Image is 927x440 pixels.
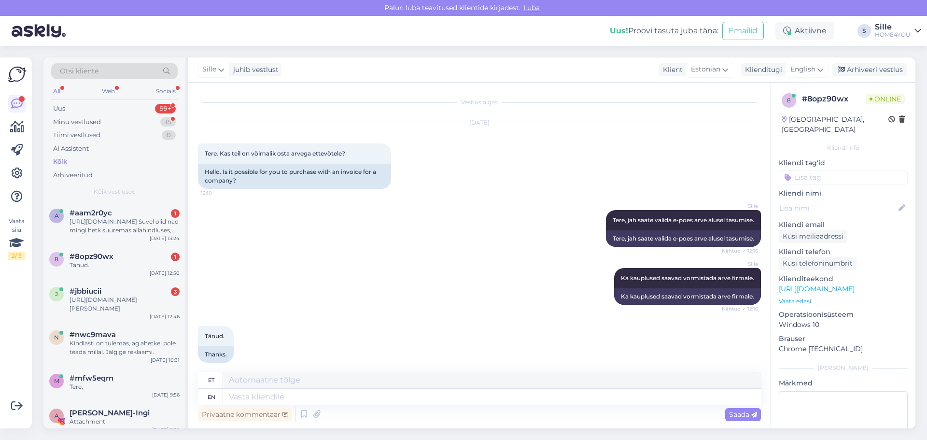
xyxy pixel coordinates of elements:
div: # 8opz90wx [802,93,866,105]
div: [URL][DOMAIN_NAME][PERSON_NAME] [70,296,180,313]
div: AI Assistent [53,144,89,154]
div: en [208,389,215,405]
span: Luba [520,3,543,12]
div: Klient [659,65,683,75]
span: Tere. Kas teil on võimalik osta arvega ettevõtele? [205,150,345,157]
div: Tere, jah saate valida e-poes arve alusel tasumise. [606,230,761,247]
span: 8 [55,255,58,263]
div: 99+ [155,104,176,114]
span: Tere, jah saate valida e-poes arve alusel tasumise. [613,216,754,224]
span: Sille [722,202,758,210]
div: 15 [160,117,176,127]
div: Sille [875,23,911,31]
div: Arhiveeri vestlus [832,63,907,76]
span: #mfw5eqrn [70,374,113,383]
div: Attachment [70,417,180,426]
div: Kõik [53,157,67,167]
span: Ka kauplused saavad vormistada arve firmale. [621,274,754,282]
span: #jbbiucii [70,287,101,296]
div: Socials [154,85,178,98]
div: 3 [171,287,180,296]
div: [URL][DOMAIN_NAME] Suvel olid nad mingi hetk suuremas allahindluses, kas hetkel ei ole? [70,217,180,235]
div: [DATE] 9:56 [152,391,180,398]
div: [DATE] 13:24 [150,235,180,242]
div: juhib vestlust [229,65,279,75]
div: [DATE] 7:59 [152,426,180,433]
div: [DATE] 12:46 [150,313,180,320]
div: [GEOGRAPHIC_DATA], [GEOGRAPHIC_DATA] [782,114,888,135]
div: [DATE] 10:31 [151,356,180,364]
span: A [55,412,59,419]
div: Thanks. [198,346,234,363]
span: 8 [787,97,791,104]
span: 12:10 [201,189,237,197]
div: Tänud. [70,261,180,270]
span: Annye Rooväli-Ingi [70,409,150,417]
div: 0 [162,130,176,140]
span: m [54,377,59,384]
span: Sille [722,260,758,268]
div: Web [100,85,117,98]
div: Vaata siia [8,217,25,260]
span: English [790,64,815,75]
div: Küsi telefoninumbrit [779,257,857,270]
span: Kõik vestlused [94,187,136,196]
p: Windows 10 [779,320,908,330]
div: Vestlus algas [198,98,761,107]
span: #8opz90wx [70,252,113,261]
p: Brauser [779,334,908,344]
a: SilleHOME4YOU [875,23,921,39]
p: Chrome [TECHNICAL_ID] [779,344,908,354]
img: Askly Logo [8,65,26,84]
p: Märkmed [779,378,908,388]
div: Proovi tasuta juba täna: [610,25,718,37]
div: Uus [53,104,65,114]
span: Otsi kliente [60,66,98,76]
div: 1 [171,253,180,261]
p: Kliendi nimi [779,188,908,199]
p: Vaata edasi ... [779,297,908,306]
div: Privaatne kommentaar [198,408,292,421]
span: n [54,334,59,341]
div: Minu vestlused [53,117,101,127]
span: #nwc9mava [70,330,116,339]
div: Arhiveeritud [53,170,93,180]
div: Küsi meiliaadressi [779,230,847,243]
span: #aam2r0yc [70,209,112,217]
input: Lisa nimi [779,203,897,213]
div: Klienditugi [741,65,782,75]
p: Kliendi email [779,220,908,230]
p: Kliendi tag'id [779,158,908,168]
span: Saada [729,410,757,419]
div: [DATE] [198,118,761,127]
div: Hello. Is it possible for you to purchase with an invoice for a company? [198,164,391,189]
span: Estonian [691,64,720,75]
p: Operatsioonisüsteem [779,310,908,320]
div: 1 [171,209,180,218]
b: Uus! [610,26,628,35]
span: a [55,212,59,219]
div: et [208,372,214,388]
div: Tere, [70,383,180,391]
span: Tänud. [205,332,225,340]
span: Sille [202,64,216,75]
div: [PERSON_NAME] [779,364,908,372]
span: j [55,290,58,298]
div: [DATE] 12:50 [150,270,180,277]
input: Lisa tag [779,170,908,185]
div: Kindlasti on tulemas, ag ahetkel pole teada millal. Jälgige reklaami. [70,339,180,356]
div: HOME4YOU [875,31,911,39]
span: Nähtud ✓ 12:16 [722,305,758,312]
div: Kliendi info [779,143,908,152]
div: Tiimi vestlused [53,130,100,140]
span: Online [866,94,905,104]
p: Kliendi telefon [779,247,908,257]
a: [URL][DOMAIN_NAME] [779,284,855,293]
div: Aktiivne [775,22,834,40]
button: Emailid [722,22,764,40]
div: 2 / 3 [8,252,25,260]
div: Ka kauplused saavad vormistada arve firmale. [614,288,761,305]
div: All [51,85,62,98]
span: Nähtud ✓ 12:16 [722,247,758,255]
div: S [857,24,871,38]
